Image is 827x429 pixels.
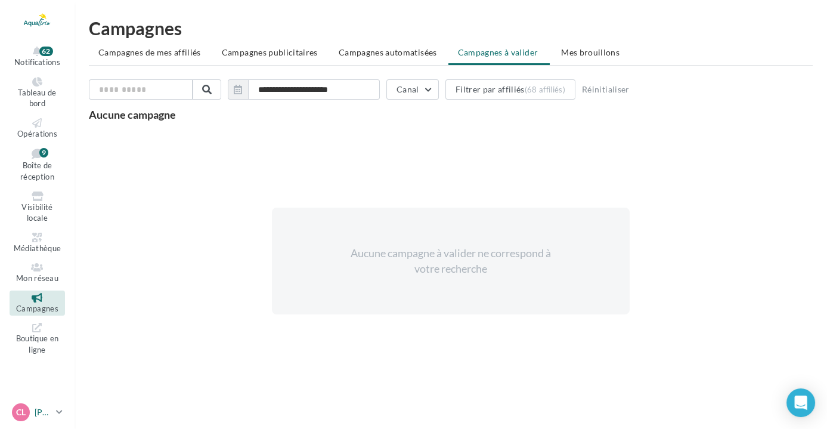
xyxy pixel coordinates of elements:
span: Opérations [17,129,57,138]
div: Aucune campagne à valider ne correspond à votre recherche [348,246,553,276]
span: Campagnes de mes affiliés [98,47,201,57]
span: Campagnes [16,304,58,313]
p: [PERSON_NAME] [35,406,51,418]
a: CL [PERSON_NAME] [10,401,65,424]
span: Boîte de réception [20,161,54,182]
button: Réinitialiser [577,82,634,97]
a: Médiathèque [10,230,65,256]
span: Campagnes publicitaires [222,47,318,57]
div: (68 affiliés) [525,85,565,94]
span: Tableau de bord [18,88,56,109]
span: Visibilité locale [21,202,52,223]
a: Mon réseau [10,260,65,286]
a: Boutique en ligne [10,320,65,357]
a: Tableau de bord [10,75,65,111]
div: Open Intercom Messenger [786,388,815,417]
a: Opérations [10,116,65,141]
span: Mon réseau [16,273,58,283]
div: 62 [39,47,53,56]
button: Filtrer par affiliés(68 affiliés) [445,79,575,100]
span: CL [16,406,26,418]
button: Canal [386,79,439,100]
span: Campagnes automatisées [339,47,437,57]
a: Visibilité locale [10,189,65,226]
span: Mes brouillons [561,47,620,57]
a: Boîte de réception 9 [10,146,65,184]
h1: Campagnes [89,19,813,37]
div: 9 [39,148,48,158]
button: Notifications 62 [10,44,65,70]
span: Notifications [14,57,60,67]
a: Campagnes [10,291,65,316]
span: Aucune campagne [89,108,176,121]
span: Boutique en ligne [16,334,59,355]
span: Médiathèque [14,243,61,253]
